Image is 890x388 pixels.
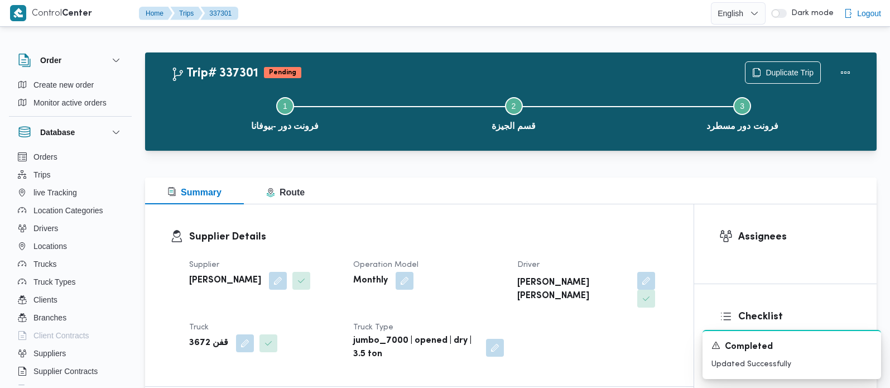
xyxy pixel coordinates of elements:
span: Branches [33,311,66,324]
span: Trips [33,168,51,181]
button: Monitor active orders [13,94,127,112]
b: jumbo_7000 | opened | dry | 3.5 ton [353,334,478,361]
button: قسم الجيزة [400,84,628,142]
h3: Order [40,54,61,67]
button: 337301 [200,7,238,20]
div: Order [9,76,132,116]
b: Center [62,9,92,18]
button: Trips [13,166,127,184]
span: Truck Type [353,324,393,331]
span: live Tracking [33,186,77,199]
span: Monitor active orders [33,96,107,109]
span: Orders [33,150,57,164]
b: قفن 3672 [189,337,228,350]
button: Order [18,54,123,67]
button: Create new order [13,76,127,94]
button: Trucks [13,255,127,273]
button: Branches [13,309,127,327]
span: Operation Model [353,261,418,269]
button: Truck Types [13,273,127,291]
h3: Supplier Details [189,229,668,245]
button: Home [139,7,172,20]
button: Logout [839,2,886,25]
span: فرونت دور مسطرد [706,119,778,133]
button: Orders [13,148,127,166]
span: Clients [33,293,57,306]
img: X8yXhbKr1z7QwAAAABJRU5ErkJggg== [10,5,26,21]
span: 2 [512,102,516,111]
button: فرونت دور مسطرد [628,84,857,142]
span: Suppliers [33,347,66,360]
span: Completed [725,341,773,354]
span: Create new order [33,78,94,92]
span: Truck [189,324,209,331]
span: Supplier Contracts [33,365,98,378]
button: Clients [13,291,127,309]
span: Duplicate Trip [766,66,814,79]
button: Drivers [13,219,127,237]
span: Trucks [33,257,56,271]
span: فرونت دور -بيوفانا [251,119,319,133]
button: Suppliers [13,344,127,362]
button: Trips [170,7,203,20]
button: Duplicate Trip [745,61,821,84]
button: فرونت دور -بيوفانا [171,84,400,142]
span: Logout [857,7,881,20]
b: Monthly [353,274,388,288]
span: Client Contracts [33,329,89,342]
span: Location Categories [33,204,103,217]
b: [PERSON_NAME] [189,274,261,288]
span: Truck Types [33,275,75,289]
h3: Database [40,126,75,139]
span: Driver [517,261,540,269]
span: قسم الجيزة [492,119,535,133]
h2: Trip# 337301 [171,66,258,81]
button: Location Categories [13,202,127,219]
button: Client Contracts [13,327,127,344]
span: 3 [740,102,744,111]
span: Dark mode [787,9,834,18]
p: Updated Successfully [711,358,872,370]
span: 1 [283,102,287,111]
button: Actions [834,61,857,84]
span: Summary [167,188,222,197]
b: Pending [269,69,296,76]
div: Notification [711,340,872,354]
h3: Assignees [738,229,852,245]
span: Drivers [33,222,58,235]
span: Supplier [189,261,219,269]
b: [PERSON_NAME] [PERSON_NAME] [517,276,629,303]
span: Route [266,188,305,197]
button: Supplier Contracts [13,362,127,380]
h3: Checklist [738,309,852,324]
button: Locations [13,237,127,255]
span: Pending [264,67,301,78]
span: Locations [33,239,67,253]
button: Database [18,126,123,139]
button: live Tracking [13,184,127,202]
